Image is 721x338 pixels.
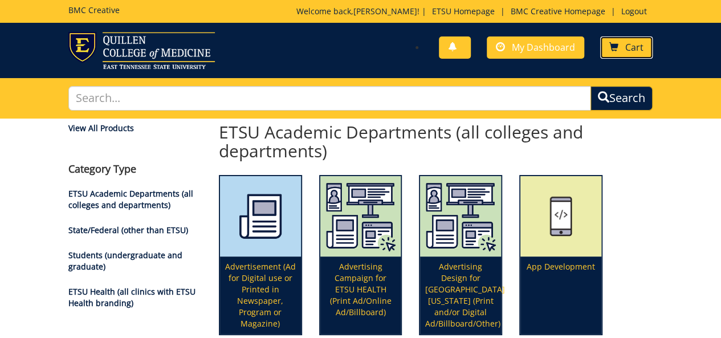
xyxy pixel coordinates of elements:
a: Advertising Campaign for ETSU HEALTH (Print Ad/Online Ad/Billboard) [320,176,401,335]
p: Welcome back, ! | | | [296,6,653,17]
img: etsu%20health%20marketing%20campaign%20image-6075f5506d2aa2.29536275.png [320,176,401,257]
span: Cart [625,41,643,54]
a: Advertisement (Ad for Digital use or Printed in Newspaper, Program or Magazine) [220,176,301,335]
p: Advertisement (Ad for Digital use or Printed in Newspaper, Program or Magazine) [220,256,301,334]
a: BMC Creative Homepage [505,6,611,17]
a: ETSU Academic Departments (all colleges and departments) [68,188,193,210]
p: Advertising Campaign for ETSU HEALTH (Print Ad/Online Ad/Billboard) [320,256,401,334]
a: View All Products [68,123,202,134]
a: ETSU Health (all clinics with ETSU Health branding) [68,286,195,308]
img: etsu%20health%20marketing%20campaign%20image-6075f5506d2aa2.29536275.png [420,176,501,257]
a: State/Federal (other than ETSU) [68,225,188,235]
h5: BMC Creative [68,6,120,14]
h2: ETSU Academic Departments (all colleges and departments) [219,123,602,160]
a: ETSU Homepage [426,6,500,17]
img: printmedia-5fff40aebc8a36.86223841.png [220,176,301,257]
a: My Dashboard [487,36,584,59]
h4: Category Type [68,164,202,175]
p: App Development [520,256,601,334]
a: Students (undergraduate and graduate) [68,250,182,272]
p: Advertising Design for [GEOGRAPHIC_DATA][US_STATE] (Print and/or Digital Ad/Billboard/Other) [420,256,501,334]
a: Logout [616,6,653,17]
span: My Dashboard [512,41,575,54]
a: App Development [520,176,601,335]
a: [PERSON_NAME] [353,6,417,17]
button: Search [590,86,653,111]
a: Advertising Design for [GEOGRAPHIC_DATA][US_STATE] (Print and/or Digital Ad/Billboard/Other) [420,176,501,335]
a: Cart [600,36,653,59]
img: app%20development%20icon-655684178ce609.47323231.png [520,176,601,257]
input: Search... [68,86,590,111]
img: ETSU logo [68,32,215,69]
